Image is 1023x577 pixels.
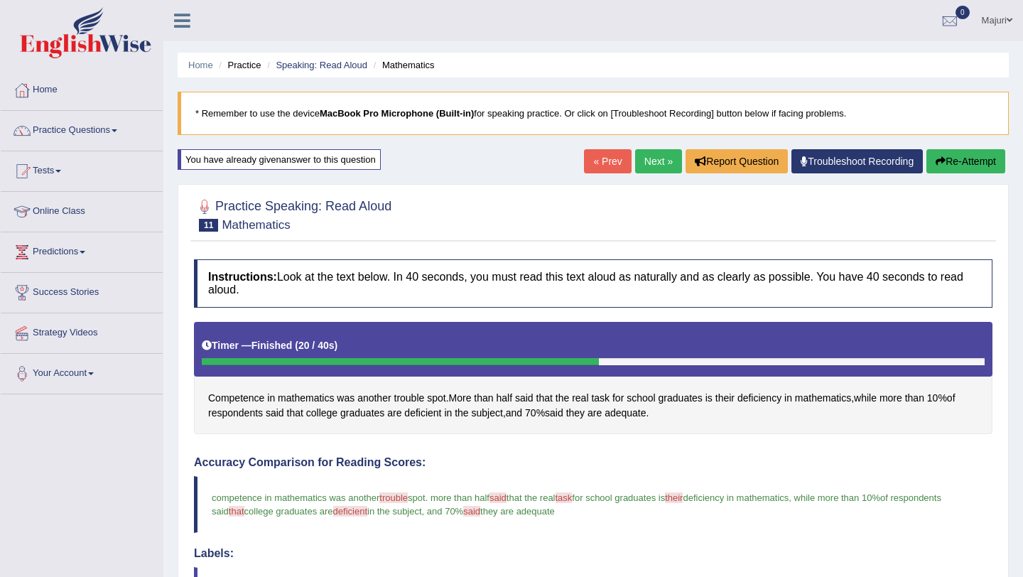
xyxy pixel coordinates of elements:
[1,151,163,187] a: Tests
[340,406,384,421] span: Click to see word definition
[686,149,788,173] button: Report Question
[472,406,503,421] span: Click to see word definition
[367,506,422,517] span: in the subject
[605,406,646,421] span: Click to see word definition
[572,492,665,503] span: for school graduates is
[1,111,163,146] a: Practice Questions
[926,149,1005,173] button: Re-Attempt
[536,391,553,406] span: Click to see word definition
[212,492,379,503] span: competence in mathematics was another
[178,92,1009,135] blockquote: * Remember to use the device for speaking practice. Or click on [Troubleshoot Recording] button b...
[194,259,992,307] h4: Look at the text below. In 40 seconds, you must read this text aloud as naturally and as clearly ...
[194,322,992,435] div: . , % , % .
[635,149,682,173] a: Next »
[905,391,924,406] span: Click to see word definition
[276,60,367,70] a: Speaking: Read Aloud
[431,492,489,503] span: more than half
[202,340,337,351] h5: Timer —
[267,391,275,406] span: Click to see word definition
[295,340,298,351] b: (
[251,340,293,351] b: Finished
[572,391,588,406] span: Click to see word definition
[795,391,851,406] span: Click to see word definition
[659,391,703,406] span: Click to see word definition
[408,492,426,503] span: spot
[212,492,944,517] span: of respondents said
[427,506,463,517] span: and 70%
[665,492,683,503] span: their
[357,391,391,406] span: Click to see word definition
[1,232,163,268] a: Predictions
[556,391,569,406] span: Click to see word definition
[525,406,536,421] span: Click to see word definition
[584,149,631,173] a: « Prev
[1,70,163,106] a: Home
[298,340,335,351] b: 20 / 40s
[449,391,472,406] span: Click to see word definition
[426,492,428,503] span: .
[370,58,435,72] li: Mathematics
[387,406,401,421] span: Click to see word definition
[591,391,610,406] span: Click to see word definition
[480,506,555,517] span: they are adequate
[947,391,956,406] span: Click to see word definition
[497,391,513,406] span: Click to see word definition
[737,391,781,406] span: Click to see word definition
[1,273,163,308] a: Success Stories
[566,406,585,421] span: Click to see word definition
[612,391,624,406] span: Click to see word definition
[404,406,441,421] span: Click to see word definition
[588,406,602,421] span: Click to see word definition
[194,456,992,469] h4: Accuracy Comparison for Reading Scores:
[208,391,264,406] span: Click to see word definition
[335,340,338,351] b: )
[194,196,391,232] h2: Practice Speaking: Read Aloud
[463,506,480,517] span: said
[194,547,992,560] h4: Labels:
[215,58,261,72] li: Practice
[784,391,792,406] span: Click to see word definition
[683,492,789,503] span: deficiency in mathematics
[266,406,284,421] span: Click to see word definition
[333,506,367,517] span: deficient
[444,406,452,421] span: Click to see word definition
[208,406,263,421] span: Click to see word definition
[1,313,163,349] a: Strategy Videos
[178,149,381,170] div: You have already given answer to this question
[188,60,213,70] a: Home
[422,506,425,517] span: ,
[872,492,880,503] span: %
[489,492,507,503] span: said
[244,506,333,517] span: college graduates are
[705,391,713,406] span: Click to see word definition
[337,391,354,406] span: Click to see word definition
[278,391,334,406] span: Click to see word definition
[1,354,163,389] a: Your Account
[222,218,290,232] small: Mathematics
[791,149,923,173] a: Troubleshoot Recording
[507,492,556,503] span: that the real
[208,271,277,283] b: Instructions:
[794,492,872,503] span: while more than 10
[199,219,218,232] span: 11
[379,492,408,503] span: trouble
[956,6,970,19] span: 0
[556,492,573,503] span: task
[320,108,474,119] b: MacBook Pro Microphone (Built-in)
[229,506,244,517] span: that
[1,192,163,227] a: Online Class
[474,391,493,406] span: Click to see word definition
[306,406,337,421] span: Click to see word definition
[627,391,655,406] span: Click to see word definition
[515,391,534,406] span: Click to see word definition
[715,391,735,406] span: Click to see word definition
[927,391,938,406] span: Click to see word definition
[854,391,877,406] span: Click to see word definition
[879,391,902,406] span: Click to see word definition
[545,406,563,421] span: Click to see word definition
[427,391,445,406] span: Click to see word definition
[455,406,468,421] span: Click to see word definition
[506,406,522,421] span: Click to see word definition
[789,492,791,503] span: ,
[287,406,303,421] span: Click to see word definition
